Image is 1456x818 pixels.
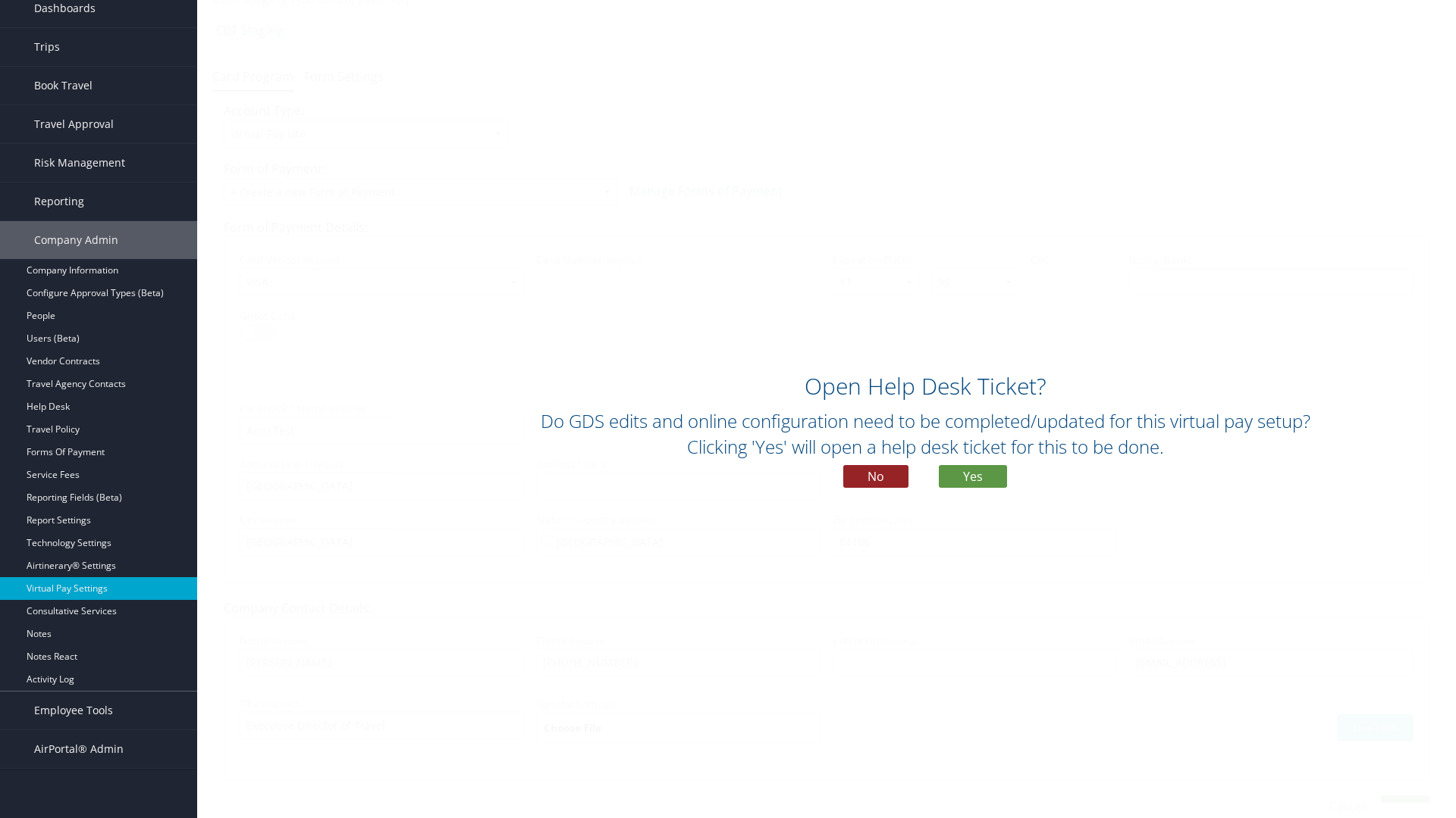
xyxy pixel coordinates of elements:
span: AirPortal® Admin [34,730,124,768]
span: Trips [34,28,60,66]
span: Book Travel [34,67,93,105]
span: Company Admin [34,221,118,259]
span: Risk Management [34,144,125,182]
button: Yes [939,465,1007,488]
span: Travel Approval [34,105,114,143]
button: No [843,465,908,488]
span: Employee Tools [34,692,113,729]
span: Reporting [34,183,84,220]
